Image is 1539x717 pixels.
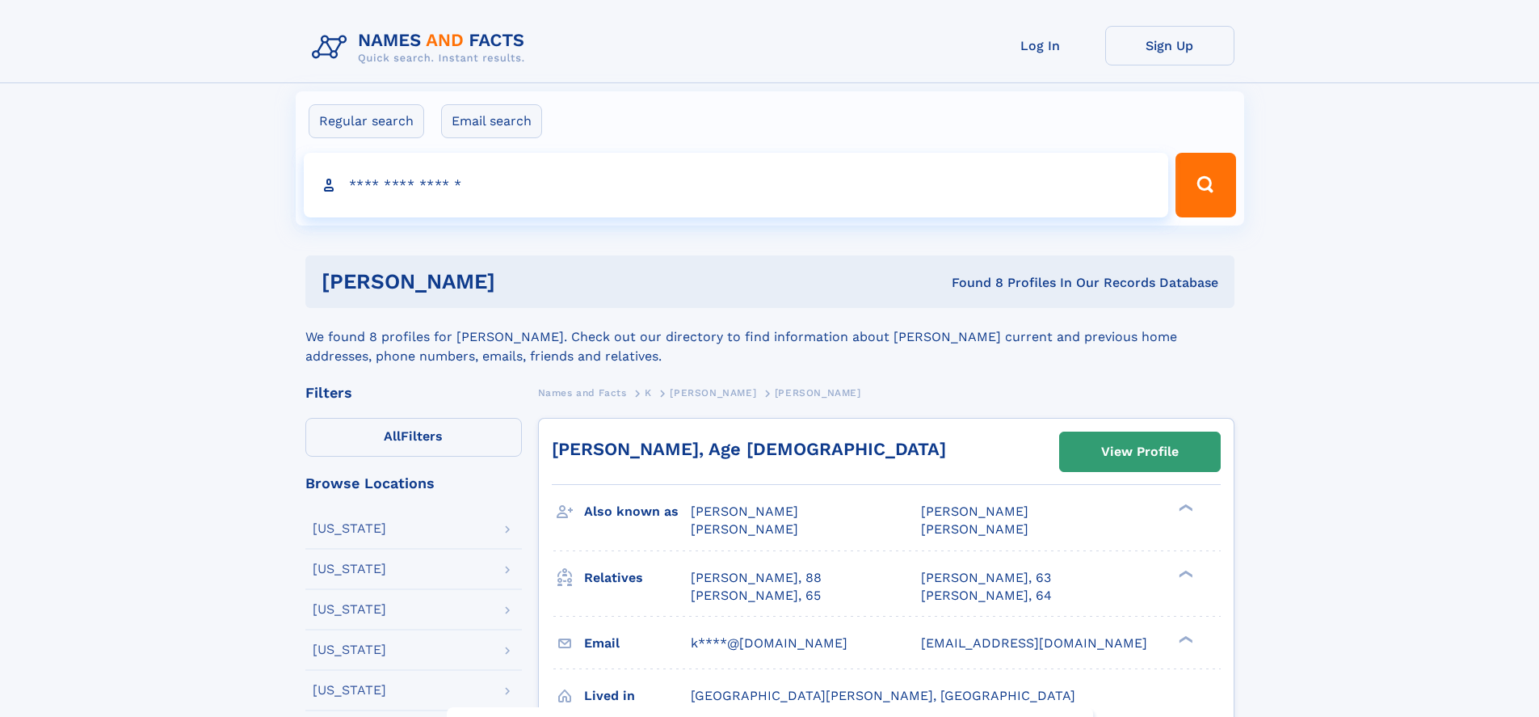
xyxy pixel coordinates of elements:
div: View Profile [1101,433,1179,470]
span: [EMAIL_ADDRESS][DOMAIN_NAME] [921,635,1147,651]
input: search input [304,153,1169,217]
a: [PERSON_NAME], 63 [921,569,1051,587]
h3: Relatives [584,564,691,592]
h1: [PERSON_NAME] [322,272,724,292]
label: Email search [441,104,542,138]
a: View Profile [1060,432,1220,471]
div: ❯ [1175,503,1194,513]
span: K [645,387,652,399]
span: [GEOGRAPHIC_DATA][PERSON_NAME], [GEOGRAPHIC_DATA] [691,688,1075,703]
label: Regular search [309,104,424,138]
a: [PERSON_NAME], 64 [921,587,1052,605]
img: Logo Names and Facts [305,26,538,70]
h3: Lived in [584,682,691,710]
div: ❯ [1175,634,1194,644]
div: Filters [305,386,522,400]
span: [PERSON_NAME] [921,521,1028,537]
a: Sign Up [1105,26,1234,65]
a: Log In [976,26,1105,65]
div: We found 8 profiles for [PERSON_NAME]. Check out our directory to find information about [PERSON_... [305,308,1234,366]
span: [PERSON_NAME] [691,504,798,519]
span: [PERSON_NAME] [921,504,1028,519]
a: [PERSON_NAME], Age [DEMOGRAPHIC_DATA] [552,439,946,459]
div: ❯ [1175,568,1194,579]
span: All [384,428,401,444]
div: [US_STATE] [313,684,386,697]
a: K [645,382,652,403]
a: Names and Facts [538,382,627,403]
a: [PERSON_NAME] [670,382,756,403]
span: [PERSON_NAME] [670,387,756,399]
div: [US_STATE] [313,603,386,616]
div: [US_STATE] [313,563,386,576]
a: [PERSON_NAME], 88 [691,569,822,587]
div: [US_STATE] [313,643,386,656]
div: [US_STATE] [313,522,386,535]
div: Browse Locations [305,476,522,491]
h3: Also known as [584,498,691,525]
div: Found 8 Profiles In Our Records Database [723,274,1218,292]
label: Filters [305,418,522,457]
a: [PERSON_NAME], 65 [691,587,821,605]
span: [PERSON_NAME] [775,387,861,399]
button: Search Button [1175,153,1235,217]
h3: Email [584,630,691,657]
span: [PERSON_NAME] [691,521,798,537]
